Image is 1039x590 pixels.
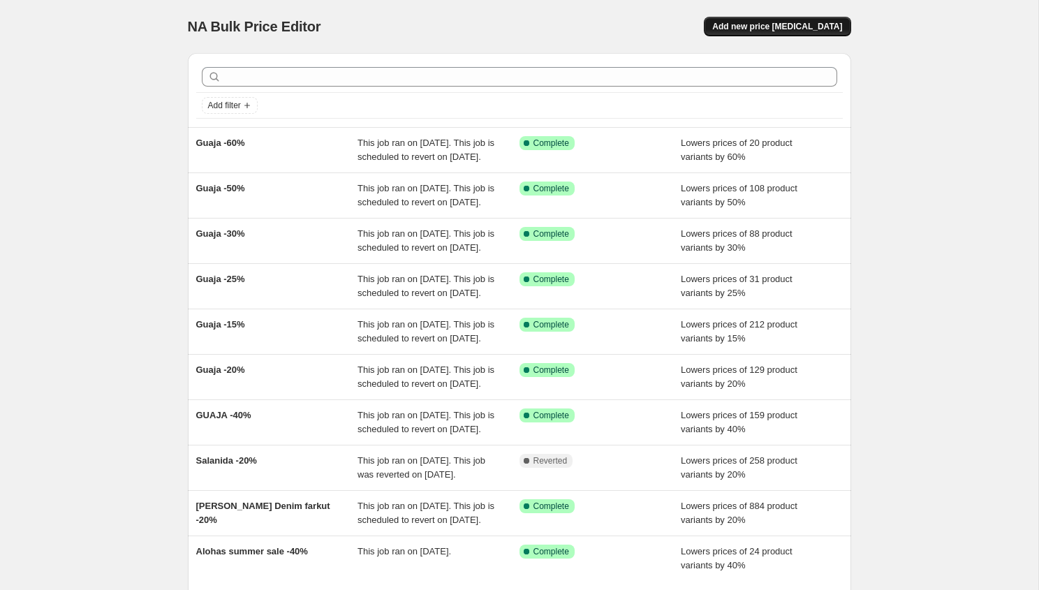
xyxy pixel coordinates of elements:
button: Add filter [202,97,258,114]
span: This job ran on [DATE]. This job is scheduled to revert on [DATE]. [358,410,494,434]
span: This job ran on [DATE]. This job is scheduled to revert on [DATE]. [358,183,494,207]
span: This job ran on [DATE]. This job is scheduled to revert on [DATE]. [358,228,494,253]
span: This job ran on [DATE]. [358,546,451,556]
span: Add new price [MEDICAL_DATA] [712,21,842,32]
span: GUAJA -40% [196,410,251,420]
span: This job ran on [DATE]. This job is scheduled to revert on [DATE]. [358,319,494,344]
span: Lowers prices of 212 product variants by 15% [681,319,797,344]
span: Complete [533,364,569,376]
span: Guaja -15% [196,319,245,330]
span: Reverted [533,455,568,466]
span: Lowers prices of 159 product variants by 40% [681,410,797,434]
span: Salanida -20% [196,455,257,466]
span: Complete [533,410,569,421]
span: Complete [533,228,569,239]
span: Lowers prices of 31 product variants by 25% [681,274,793,298]
span: Complete [533,319,569,330]
span: Alohas summer sale -40% [196,546,308,556]
span: Complete [533,501,569,512]
span: Lowers prices of 884 product variants by 20% [681,501,797,525]
span: Complete [533,274,569,285]
span: Lowers prices of 108 product variants by 50% [681,183,797,207]
span: Lowers prices of 20 product variants by 60% [681,138,793,162]
span: This job ran on [DATE]. This job is scheduled to revert on [DATE]. [358,501,494,525]
span: Complete [533,546,569,557]
span: Guaja -25% [196,274,245,284]
span: Lowers prices of 129 product variants by 20% [681,364,797,389]
span: Complete [533,138,569,149]
span: Add filter [208,100,241,111]
span: NA Bulk Price Editor [188,19,321,34]
span: Complete [533,183,569,194]
span: Guaja -50% [196,183,245,193]
span: This job ran on [DATE]. This job is scheduled to revert on [DATE]. [358,274,494,298]
span: This job ran on [DATE]. This job is scheduled to revert on [DATE]. [358,138,494,162]
span: Guaja -60% [196,138,245,148]
span: Guaja -20% [196,364,245,375]
span: This job ran on [DATE]. This job was reverted on [DATE]. [358,455,485,480]
span: Lowers prices of 258 product variants by 20% [681,455,797,480]
span: [PERSON_NAME] Denim farkut -20% [196,501,330,525]
span: This job ran on [DATE]. This job is scheduled to revert on [DATE]. [358,364,494,389]
span: Lowers prices of 24 product variants by 40% [681,546,793,570]
button: Add new price [MEDICAL_DATA] [704,17,850,36]
span: Lowers prices of 88 product variants by 30% [681,228,793,253]
span: Guaja -30% [196,228,245,239]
